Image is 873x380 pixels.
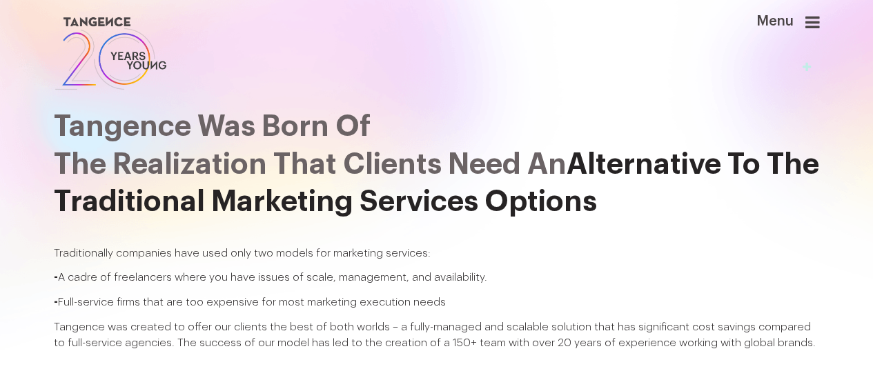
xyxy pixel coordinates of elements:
p: A cadre of freelancers where you have issues of scale, management, and availability. [54,270,820,286]
span: - [54,297,58,308]
p: Tangence was created to offer our clients the best of both worlds – a fully-managed and scalable ... [54,319,820,352]
h2: Alternative To The Traditional Marketing Services Options [54,108,820,221]
span: Tangence Was Born Of the realization that clients need an [54,112,567,179]
span: - [54,272,58,283]
p: Traditionally companies have used only two models for marketing services: [54,246,820,262]
img: logo SVG [54,14,168,93]
p: Full-service firms that are too expensive for most marketing execution needs [54,294,820,311]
